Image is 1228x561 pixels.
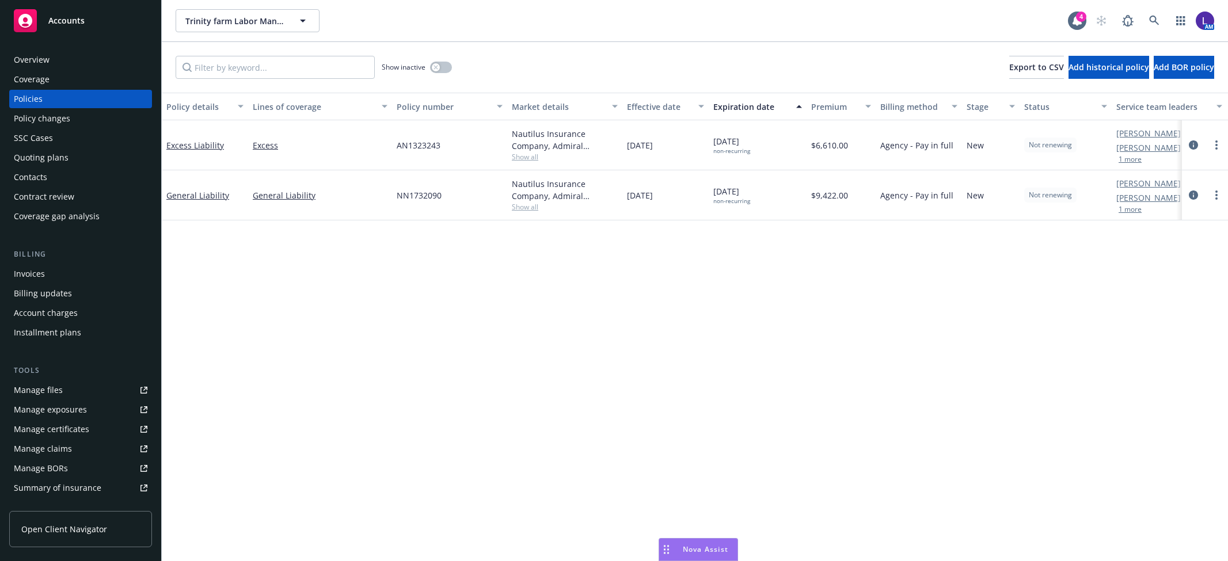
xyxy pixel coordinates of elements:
button: Policy details [162,93,248,120]
div: Manage claims [14,440,72,458]
span: Not renewing [1029,140,1072,150]
div: Overview [14,51,50,69]
button: Premium [807,93,876,120]
a: Policy changes [9,109,152,128]
div: Status [1024,101,1094,113]
div: Policies [14,90,43,108]
a: circleInformation [1187,188,1200,202]
a: Policies [9,90,152,108]
button: Nova Assist [659,538,738,561]
span: Export to CSV [1009,62,1064,72]
span: NN1732090 [397,189,442,201]
a: Search [1143,9,1166,32]
a: Excess Liability [166,140,224,151]
a: Contacts [9,168,152,186]
a: Billing updates [9,284,152,303]
div: Policy changes [14,109,70,128]
button: Service team leaders [1112,93,1227,120]
a: Account charges [9,304,152,322]
a: more [1210,138,1223,152]
span: Nova Assist [683,544,728,554]
div: Billing method [880,101,945,113]
div: 4 [1076,12,1086,22]
div: Stage [967,101,1002,113]
div: Tools [9,365,152,376]
button: Add BOR policy [1154,56,1214,79]
div: Billing updates [14,284,72,303]
button: Effective date [622,93,709,120]
a: [PERSON_NAME] [1116,127,1181,139]
div: Contacts [14,168,47,186]
div: Coverage [14,70,50,89]
a: circleInformation [1187,138,1200,152]
span: Accounts [48,16,85,25]
div: Lines of coverage [253,101,375,113]
button: Billing method [876,93,962,120]
span: Agency - Pay in full [880,139,953,151]
a: Contract review [9,188,152,206]
div: Market details [512,101,605,113]
button: Stage [962,93,1020,120]
a: Accounts [9,5,152,37]
span: [DATE] [713,135,750,155]
span: Agency - Pay in full [880,189,953,201]
div: Policy details [166,101,231,113]
a: [PERSON_NAME] [1116,142,1181,154]
span: [DATE] [627,139,653,151]
span: Show inactive [382,62,425,72]
span: New [967,139,984,151]
div: Installment plans [14,323,81,342]
input: Filter by keyword... [176,56,375,79]
div: non-recurring [713,147,750,155]
a: General Liability [253,189,387,201]
div: Expiration date [713,101,789,113]
div: Drag to move [659,539,674,560]
a: Start snowing [1090,9,1113,32]
a: Installment plans [9,323,152,342]
span: Open Client Navigator [21,523,107,535]
button: Add historical policy [1069,56,1149,79]
div: SSC Cases [14,129,53,147]
div: Manage exposures [14,400,87,419]
img: photo [1196,12,1214,30]
div: Premium [811,101,858,113]
a: Invoices [9,265,152,283]
a: Coverage [9,70,152,89]
div: Manage BORs [14,459,68,478]
a: Quoting plans [9,148,152,167]
a: more [1210,188,1223,202]
span: Show all [512,202,618,212]
a: Manage certificates [9,420,152,438]
a: SSC Cases [9,129,152,147]
button: 1 more [1119,206,1142,213]
a: Manage BORs [9,459,152,478]
span: Not renewing [1029,190,1072,200]
span: New [967,189,984,201]
a: Excess [253,139,387,151]
div: Contract review [14,188,74,206]
button: Market details [507,93,622,120]
a: [PERSON_NAME] [1116,177,1181,189]
span: [DATE] [627,189,653,201]
button: Lines of coverage [248,93,392,120]
div: Manage files [14,381,63,399]
div: non-recurring [713,197,750,205]
span: $6,610.00 [811,139,848,151]
div: Manage certificates [14,420,89,438]
button: Export to CSV [1009,56,1064,79]
div: Account charges [14,304,78,322]
a: General Liability [166,190,229,201]
div: Service team leaders [1116,101,1210,113]
a: Switch app [1169,9,1192,32]
div: Nautilus Insurance Company, Admiral Insurance Group ([PERSON_NAME] Corporation), XPT Specialty [512,178,618,202]
span: Show all [512,152,618,162]
button: Trinity farm Labor Management Inc. [176,9,320,32]
a: Summary of insurance [9,479,152,497]
div: Summary of insurance [14,479,101,497]
div: Effective date [627,101,691,113]
button: Status [1020,93,1112,120]
button: Expiration date [709,93,807,120]
a: Manage exposures [9,400,152,419]
span: AN1323243 [397,139,440,151]
span: Add BOR policy [1154,62,1214,72]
